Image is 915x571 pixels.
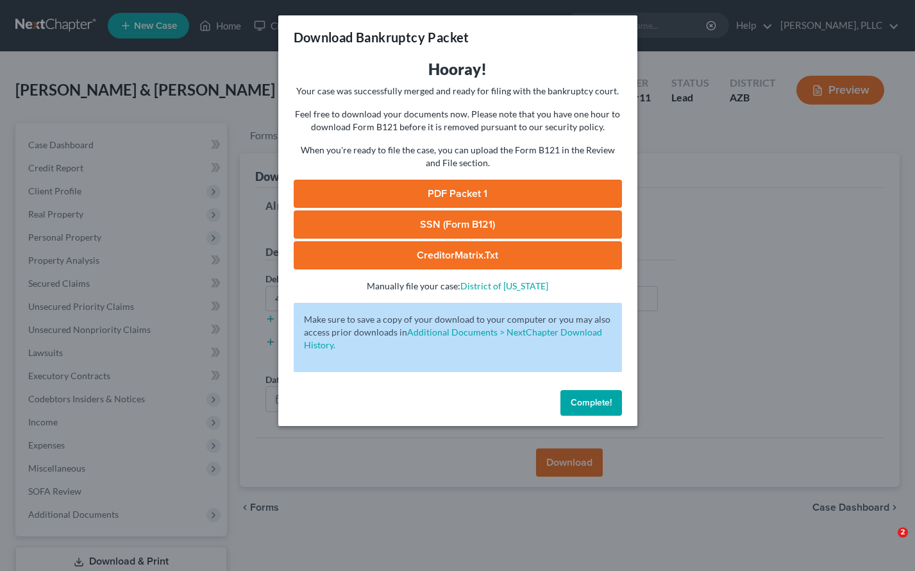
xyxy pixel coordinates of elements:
a: PDF Packet 1 [294,180,622,208]
a: Additional Documents > NextChapter Download History. [304,327,602,350]
h3: Hooray! [294,59,622,80]
span: 2 [898,527,908,538]
p: Your case was successfully merged and ready for filing with the bankruptcy court. [294,85,622,98]
iframe: Intercom live chat [871,527,902,558]
span: Complete! [571,397,612,408]
p: Manually file your case: [294,280,622,293]
a: District of [US_STATE] [460,280,548,291]
a: CreditorMatrix.txt [294,241,622,269]
p: When you're ready to file the case, you can upload the Form B121 in the Review and File section. [294,144,622,169]
h3: Download Bankruptcy Packet [294,28,469,46]
button: Complete! [560,390,622,416]
p: Feel free to download your documents now. Please note that you have one hour to download Form B12... [294,108,622,133]
p: Make sure to save a copy of your download to your computer or you may also access prior downloads in [304,313,612,352]
a: SSN (Form B121) [294,210,622,239]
